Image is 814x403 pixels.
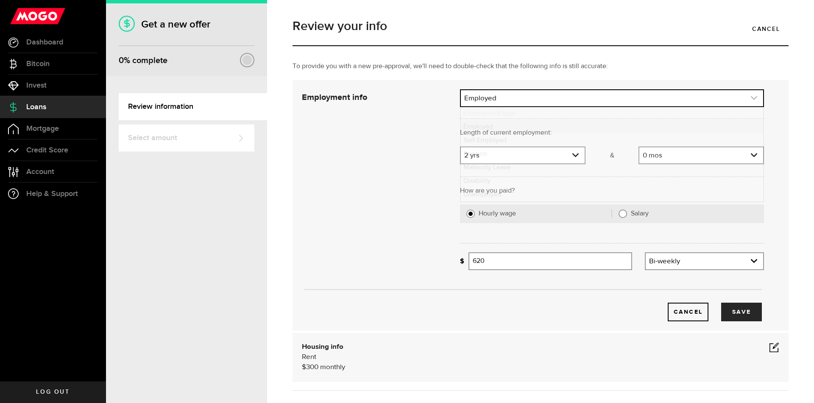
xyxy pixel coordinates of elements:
[461,188,763,201] li: Unemployed
[119,18,254,30] h1: Get a new offer
[26,103,46,111] span: Loans
[619,210,627,218] input: Salary
[631,210,758,218] label: Salary
[461,134,763,147] li: Self-Employed
[26,168,54,176] span: Account
[461,107,763,120] li: Employment type
[479,210,612,218] label: Hourly wage
[36,389,70,395] span: Log out
[320,364,345,371] span: monthly
[461,174,763,188] li: Disability
[466,210,475,218] input: Hourly wage
[119,55,124,66] span: 0
[26,146,68,154] span: Credit Score
[721,303,762,321] button: Save
[26,82,47,89] span: Invest
[293,20,789,33] h1: Review your info
[26,60,50,68] span: Bitcoin
[302,343,343,351] b: Housing info
[293,61,789,72] p: To provide you with a new pre-approval, we'll need to double-check that the following info is sti...
[744,20,789,38] a: Cancel
[26,39,63,46] span: Dashboard
[461,147,763,161] li: Pension
[302,93,367,102] strong: Employment info
[461,90,763,106] a: expand select
[302,364,306,371] span: $
[7,3,32,29] button: Open LiveChat chat widget
[461,161,763,174] li: Maternity Leave
[306,364,318,371] span: 300
[119,93,267,120] a: Review information
[646,253,763,269] a: expand select
[26,125,59,132] span: Mortgage
[461,120,763,134] li: Employed
[302,353,316,361] span: Rent
[668,303,708,321] button: Cancel
[26,190,78,198] span: Help & Support
[119,53,167,68] div: % complete
[119,124,254,152] a: Select amount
